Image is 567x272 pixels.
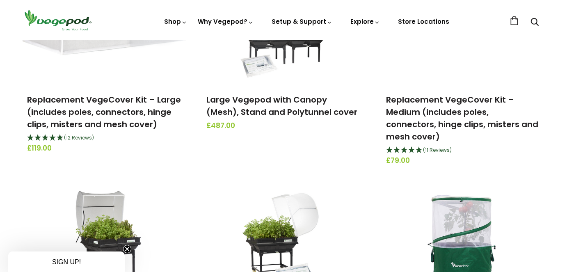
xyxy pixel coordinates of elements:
[27,94,181,130] a: Replacement VegeCover Kit – Large (includes poles, connectors, hinge clips, misters and mesh cover)
[8,251,125,272] div: SIGN UP!Close teaser
[386,94,538,142] a: Replacement VegeCover Kit – Medium (includes poles, connectors, hinge clips, misters and mesh cover)
[386,155,540,166] span: £79.00
[206,94,357,118] a: Large Vegepod with Canopy (Mesh), Stand and Polytunnel cover
[350,17,380,26] a: Explore
[64,134,94,141] span: (12 Reviews)
[123,245,131,253] button: Close teaser
[272,17,332,26] a: Setup & Support
[27,143,181,154] span: £119.00
[52,258,81,265] span: SIGN UP!
[530,18,539,27] a: Search
[386,145,540,156] div: 5 Stars - 11 Reviews
[423,146,452,153] span: (11 Reviews)
[164,17,187,26] a: Shop
[27,133,181,144] div: 4.92 Stars - 12 Reviews
[206,121,360,131] span: £487.00
[21,8,95,32] img: Vegepod
[398,17,449,26] a: Store Locations
[198,17,254,26] a: Why Vegepod?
